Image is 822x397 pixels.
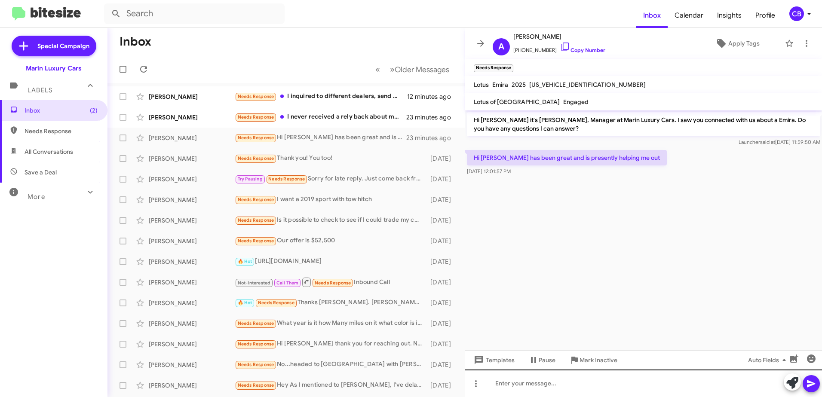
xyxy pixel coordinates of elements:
div: Hi [PERSON_NAME] thank you for reaching out. No questions at the moment but if any come up, I'll ... [235,339,426,349]
div: Thank you! You too! [235,153,426,163]
div: [PERSON_NAME] [149,216,235,225]
span: Labels [28,86,52,94]
span: Engaged [563,98,589,106]
span: Pause [539,352,555,368]
button: Templates [465,352,521,368]
div: [DATE] [426,319,458,328]
div: Our offer is $52,500 [235,236,426,246]
span: Emira [492,81,508,89]
span: Needs Response [258,300,294,305]
span: Mark Inactive [580,352,617,368]
div: [PERSON_NAME] [149,257,235,266]
span: (2) [90,106,98,115]
div: [DATE] [426,257,458,266]
button: Next [385,61,454,78]
div: What year is it how Many miles on it what color is it? [235,318,426,328]
span: Needs Response [238,341,274,347]
div: [PERSON_NAME] [149,237,235,245]
span: Needs Response [268,176,305,182]
div: [PERSON_NAME] [149,195,235,204]
span: Profile [748,3,782,28]
div: [DATE] [426,237,458,245]
div: [PERSON_NAME] [149,278,235,287]
div: [PERSON_NAME] [149,319,235,328]
span: All Conversations [25,147,73,156]
div: [PERSON_NAME] [149,134,235,142]
input: Search [104,3,285,24]
span: Apply Tags [728,36,760,51]
div: [DATE] [426,360,458,369]
div: [PERSON_NAME] [149,175,235,183]
div: [PERSON_NAME] [149,360,235,369]
span: Needs Response [238,135,274,140]
div: [DATE] [426,299,458,307]
div: No...headed to [GEOGRAPHIC_DATA] with [PERSON_NAME] for the weekend...😏 [235,360,426,370]
div: CB [789,6,804,21]
p: Hi [PERSON_NAME] it's [PERSON_NAME], Manager at Marin Luxury Cars. I saw you connected with us ab... [467,112,820,136]
div: [DATE] [426,216,458,225]
p: Hi [PERSON_NAME] has been great and is presently helping me out [467,150,667,165]
div: [DATE] [426,340,458,348]
span: « [375,64,380,75]
div: 12 minutes ago [407,92,458,101]
span: Call Them [276,280,299,286]
button: Pause [521,352,562,368]
span: Needs Response [238,114,274,120]
div: [PERSON_NAME] [149,340,235,348]
span: Auto Fields [748,352,789,368]
a: Calendar [668,3,710,28]
span: [US_VEHICLE_IDENTIFICATION_NUMBER] [529,81,646,89]
span: 2025 [512,81,526,89]
span: Needs Response [238,362,274,367]
div: [PERSON_NAME] [149,299,235,307]
span: Not-Interested [238,280,271,286]
a: Insights [710,3,748,28]
button: Previous [370,61,385,78]
div: [URL][DOMAIN_NAME] [235,257,426,266]
div: I want a 2019 sport with tow hitch [235,195,426,205]
span: Needs Response [315,280,351,286]
div: [DATE] [426,195,458,204]
span: [PHONE_NUMBER] [513,42,605,55]
div: [DATE] [426,154,458,163]
span: Lotus [474,81,489,89]
span: » [390,64,395,75]
span: 🔥 Hot [238,259,252,264]
a: Inbox [636,3,668,28]
div: [DATE] [426,175,458,183]
button: Auto Fields [741,352,796,368]
span: Templates [472,352,515,368]
span: Needs Response [238,94,274,99]
span: Needs Response [238,238,274,244]
div: [DATE] [426,381,458,390]
div: 23 minutes ago [406,113,458,122]
span: said at [760,139,775,145]
button: CB [782,6,813,21]
span: Needs Response [238,321,274,326]
div: [PERSON_NAME] [149,381,235,390]
span: Launcher [DATE] 11:59:50 AM [739,139,820,145]
button: Apply Tags [693,36,781,51]
div: Inbound Call [235,277,426,287]
span: Needs Response [238,382,274,388]
div: Hey As I mentioned to [PERSON_NAME], I've delayed making a new car purchase right new, since I ha... [235,380,426,390]
a: Special Campaign [12,36,96,56]
div: [DATE] [426,278,458,287]
span: Needs Response [25,127,98,135]
span: Needs Response [238,156,274,161]
h1: Inbox [120,35,151,49]
div: [PERSON_NAME] [149,92,235,101]
span: [DATE] 12:01:57 PM [467,168,511,174]
div: 23 minutes ago [406,134,458,142]
div: Thanks [PERSON_NAME]. [PERSON_NAME] has been very helpful. Love that Octa. Thinking through it [D... [235,298,426,308]
div: [PERSON_NAME] [149,154,235,163]
a: Copy Number [560,47,605,53]
nav: Page navigation example [371,61,454,78]
div: Marin Luxury Cars [26,64,82,73]
span: Needs Response [238,217,274,223]
div: [PERSON_NAME] [149,113,235,122]
span: Special Campaign [37,42,89,50]
span: 🔥 Hot [238,300,252,305]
